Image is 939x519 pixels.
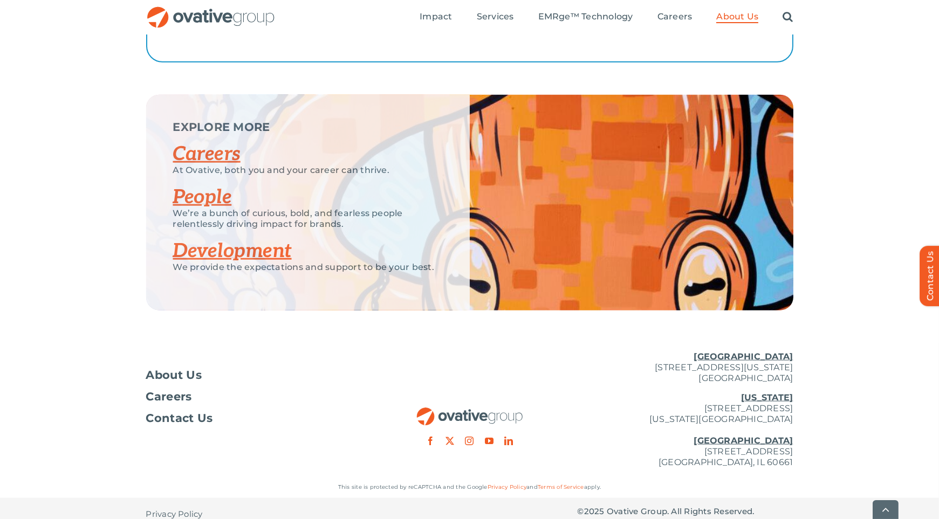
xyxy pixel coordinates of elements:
p: EXPLORE MORE [173,122,443,133]
span: EMRge™ Technology [538,11,633,22]
a: Careers [657,11,693,23]
a: OG_Full_horizontal_RGB [416,406,524,417]
a: EMRge™ Technology [538,11,633,23]
a: twitter [445,437,454,445]
p: We provide the expectations and support to be your best. [173,262,443,273]
a: Careers [173,142,241,166]
a: linkedin [504,437,513,445]
p: © Ovative Group. All Rights Reserved. [578,506,793,517]
span: About Us [146,370,202,380]
span: 2025 [584,506,605,516]
a: OG_Full_horizontal_RGB [146,5,276,16]
span: Services [477,11,514,22]
a: About Us [716,11,758,23]
a: instagram [465,437,474,445]
nav: Footer Menu [146,370,362,424]
a: Contact Us [146,413,362,424]
span: Careers [146,391,192,402]
a: Terms of Service [538,483,584,490]
p: [STREET_ADDRESS][US_STATE] [GEOGRAPHIC_DATA] [578,351,793,384]
u: [GEOGRAPHIC_DATA] [694,435,793,446]
a: Services [477,11,514,23]
a: Privacy Policy [488,483,526,490]
p: This site is protected by reCAPTCHA and the Google and apply. [146,482,793,493]
u: [GEOGRAPHIC_DATA] [694,351,793,362]
a: youtube [485,437,494,445]
a: About Us [146,370,362,380]
p: [STREET_ADDRESS] [US_STATE][GEOGRAPHIC_DATA] [STREET_ADDRESS] [GEOGRAPHIC_DATA], IL 60661 [578,392,793,468]
a: facebook [426,437,435,445]
span: Careers [657,11,693,22]
p: We’re a bunch of curious, bold, and fearless people relentlessly driving impact for brands. [173,208,443,230]
a: Impact [420,11,452,23]
a: Careers [146,391,362,402]
a: Development [173,239,292,263]
span: About Us [716,11,758,22]
a: Search [783,11,793,23]
u: [US_STATE] [741,392,793,403]
a: People [173,185,232,209]
span: Contact Us [146,413,213,424]
p: At Ovative, both you and your career can thrive. [173,165,443,176]
span: Impact [420,11,452,22]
